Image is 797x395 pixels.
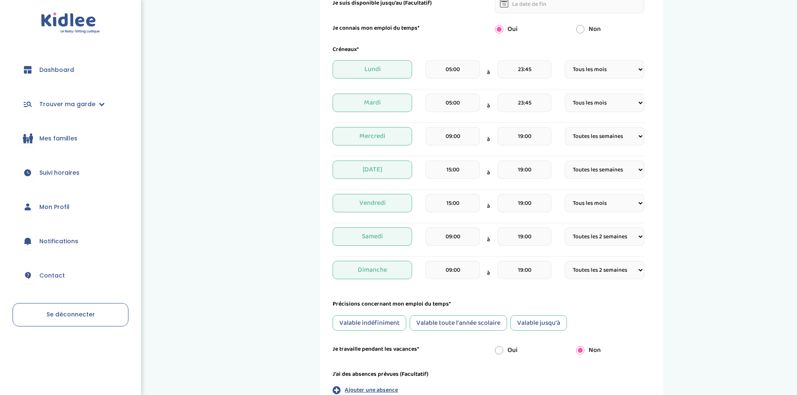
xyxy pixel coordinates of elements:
input: heure de debut [425,94,479,112]
img: logo.svg [41,13,100,34]
span: à [487,135,490,144]
input: heure de fin [497,127,551,145]
span: [DATE] [333,161,412,179]
a: Se déconnecter [13,303,128,326]
span: Mardi [333,94,412,112]
label: Je travaille pendant les vacances* [333,345,419,354]
div: Oui [489,24,570,34]
input: heure de fin [497,194,551,212]
span: à [487,102,490,110]
label: Précisions concernant mon emploi du temps* [333,300,451,308]
span: Dashboard [39,66,74,74]
span: Mes familles [39,134,77,143]
input: heure de fin [497,261,551,279]
span: à [487,202,490,211]
a: Notifications [13,226,128,256]
span: à [487,269,490,278]
div: Valable indéfiniment [333,315,406,331]
button: Ajouter une absence [333,385,398,395]
a: Trouver ma garde [13,89,128,119]
a: Suivi horaires [13,158,128,188]
span: Dimanche [333,261,412,279]
div: Non [570,345,651,355]
input: heure de debut [425,194,479,212]
a: Mon Profil [13,192,128,222]
span: Samedi [333,227,412,246]
span: Vendredi [333,194,412,212]
input: heure de fin [497,227,551,246]
label: J'ai des absences prévues (Facultatif) [333,370,428,379]
input: heure de fin [497,161,551,179]
span: Mercredi [333,127,412,145]
span: à [487,68,490,77]
input: heure de debut [425,161,479,179]
span: Notifications [39,237,78,246]
span: à [487,235,490,244]
div: Valable toute l'année scolaire [410,315,507,331]
label: Créneaux* [333,45,359,54]
span: Lundi [333,60,412,79]
input: heure de debut [425,60,479,79]
div: Oui [489,345,570,355]
input: heure de debut [425,227,479,246]
a: Mes familles [13,123,128,153]
span: Contact [39,271,65,280]
a: Dashboard [13,55,128,85]
span: Mon Profil [39,203,69,212]
span: Suivi horaires [39,168,79,177]
a: Contact [13,260,128,291]
input: heure de fin [497,60,551,79]
div: Non [570,24,651,34]
span: Trouver ma garde [39,100,95,109]
span: Se déconnecter [46,310,95,319]
label: Je connais mon emploi du temps* [333,24,420,33]
input: heure de fin [497,94,551,112]
input: heure de debut [425,261,479,279]
span: à [487,168,490,177]
p: Ajouter une absence [345,386,398,395]
div: Valable jusqu'à [510,315,567,331]
input: heure de debut [425,127,479,145]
